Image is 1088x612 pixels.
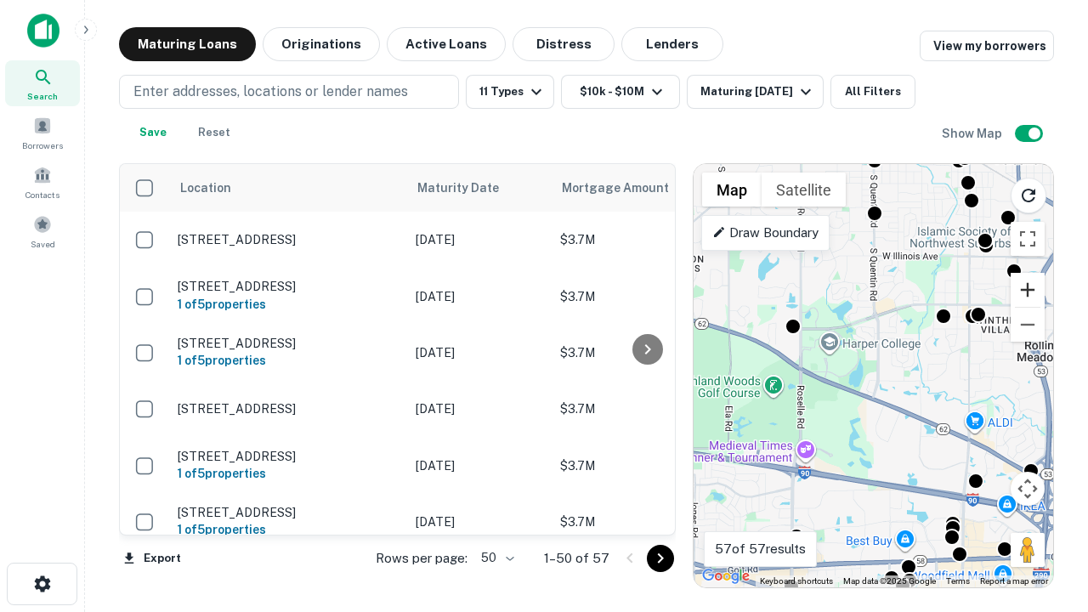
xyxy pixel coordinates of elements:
[920,31,1054,61] a: View my borrowers
[119,75,459,109] button: Enter addresses, locations or lender names
[5,60,80,106] a: Search
[830,75,915,109] button: All Filters
[31,237,55,251] span: Saved
[178,232,399,247] p: [STREET_ADDRESS]
[560,456,730,475] p: $3.7M
[513,27,615,61] button: Distress
[715,539,806,559] p: 57 of 57 results
[387,27,506,61] button: Active Loans
[416,230,543,249] p: [DATE]
[119,27,256,61] button: Maturing Loans
[27,89,58,103] span: Search
[263,27,380,61] button: Originations
[376,548,467,569] p: Rows per page:
[27,14,59,48] img: capitalize-icon.png
[179,178,231,198] span: Location
[126,116,180,150] button: Save your search to get updates of matches that match your search criteria.
[1011,178,1046,213] button: Reload search area
[552,164,739,212] th: Mortgage Amount
[407,164,552,212] th: Maturity Date
[762,173,846,207] button: Show satellite imagery
[466,75,554,109] button: 11 Types
[416,287,543,306] p: [DATE]
[169,164,407,212] th: Location
[178,401,399,416] p: [STREET_ADDRESS]
[621,27,723,61] button: Lenders
[561,75,680,109] button: $10k - $10M
[178,279,399,294] p: [STREET_ADDRESS]
[1011,273,1045,307] button: Zoom in
[119,546,185,571] button: Export
[562,178,691,198] span: Mortgage Amount
[417,178,521,198] span: Maturity Date
[544,548,609,569] p: 1–50 of 57
[760,575,833,587] button: Keyboard shortcuts
[178,449,399,464] p: [STREET_ADDRESS]
[698,565,754,587] img: Google
[1003,476,1088,558] iframe: Chat Widget
[178,505,399,520] p: [STREET_ADDRESS]
[187,116,241,150] button: Reset
[416,399,543,418] p: [DATE]
[5,159,80,205] a: Contacts
[700,82,816,102] div: Maturing [DATE]
[416,456,543,475] p: [DATE]
[702,173,762,207] button: Show street map
[560,399,730,418] p: $3.7M
[946,576,970,586] a: Terms (opens in new tab)
[178,336,399,351] p: [STREET_ADDRESS]
[687,75,824,109] button: Maturing [DATE]
[560,513,730,531] p: $3.7M
[712,223,819,243] p: Draw Boundary
[178,520,399,539] h6: 1 of 5 properties
[942,124,1005,143] h6: Show Map
[560,343,730,362] p: $3.7M
[5,110,80,156] a: Borrowers
[5,208,80,254] a: Saved
[474,546,517,570] div: 50
[1011,472,1045,506] button: Map camera controls
[694,164,1053,587] div: 0 0
[698,565,754,587] a: Open this area in Google Maps (opens a new window)
[647,545,674,572] button: Go to next page
[1011,222,1045,256] button: Toggle fullscreen view
[178,464,399,483] h6: 1 of 5 properties
[1011,308,1045,342] button: Zoom out
[980,576,1048,586] a: Report a map error
[133,82,408,102] p: Enter addresses, locations or lender names
[416,513,543,531] p: [DATE]
[178,295,399,314] h6: 1 of 5 properties
[178,351,399,370] h6: 1 of 5 properties
[416,343,543,362] p: [DATE]
[22,139,63,152] span: Borrowers
[560,230,730,249] p: $3.7M
[25,188,59,201] span: Contacts
[560,287,730,306] p: $3.7M
[843,576,936,586] span: Map data ©2025 Google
